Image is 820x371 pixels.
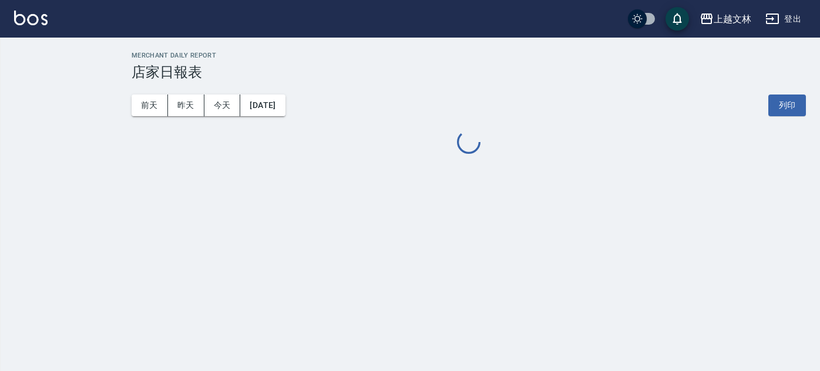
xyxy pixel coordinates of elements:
[714,12,751,26] div: 上越文林
[768,95,806,116] button: 列印
[695,7,756,31] button: 上越文林
[14,11,48,25] img: Logo
[761,8,806,30] button: 登出
[204,95,241,116] button: 今天
[168,95,204,116] button: 昨天
[666,7,689,31] button: save
[240,95,285,116] button: [DATE]
[132,95,168,116] button: 前天
[132,64,806,80] h3: 店家日報表
[132,52,806,59] h2: Merchant Daily Report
